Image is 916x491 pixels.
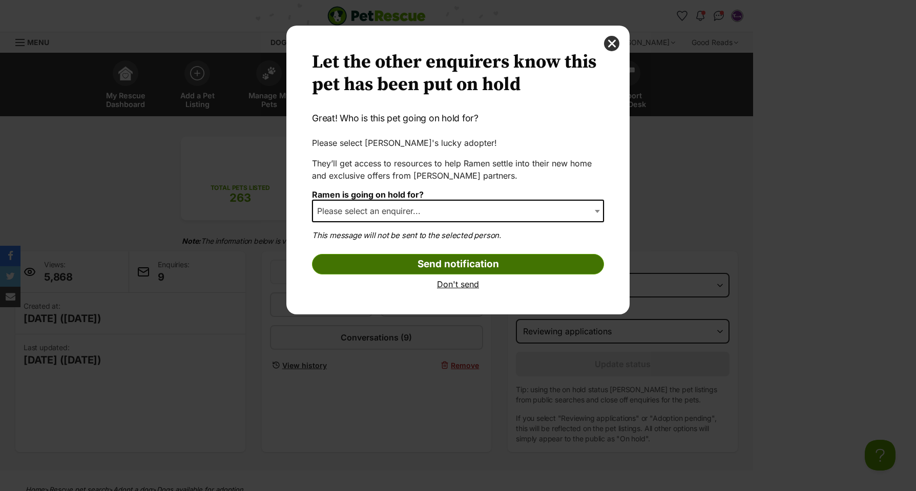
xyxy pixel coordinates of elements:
button: close [604,36,619,51]
p: Great! Who is this pet going on hold for? [312,112,604,125]
p: Please select [PERSON_NAME]'s lucky adopter! [312,137,604,149]
span: Please select an enquirer... [312,200,604,222]
h2: Let the other enquirers know this pet has been put on hold [312,51,604,96]
a: Don't send [312,280,604,289]
label: Ramen is going on hold for? [312,189,424,200]
span: Please select an enquirer... [313,204,431,218]
p: They’ll get access to resources to help Ramen settle into their new home and exclusive offers fro... [312,157,604,182]
p: This message will not be sent to the selected person. [312,230,604,242]
input: Send notification [312,254,604,274]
